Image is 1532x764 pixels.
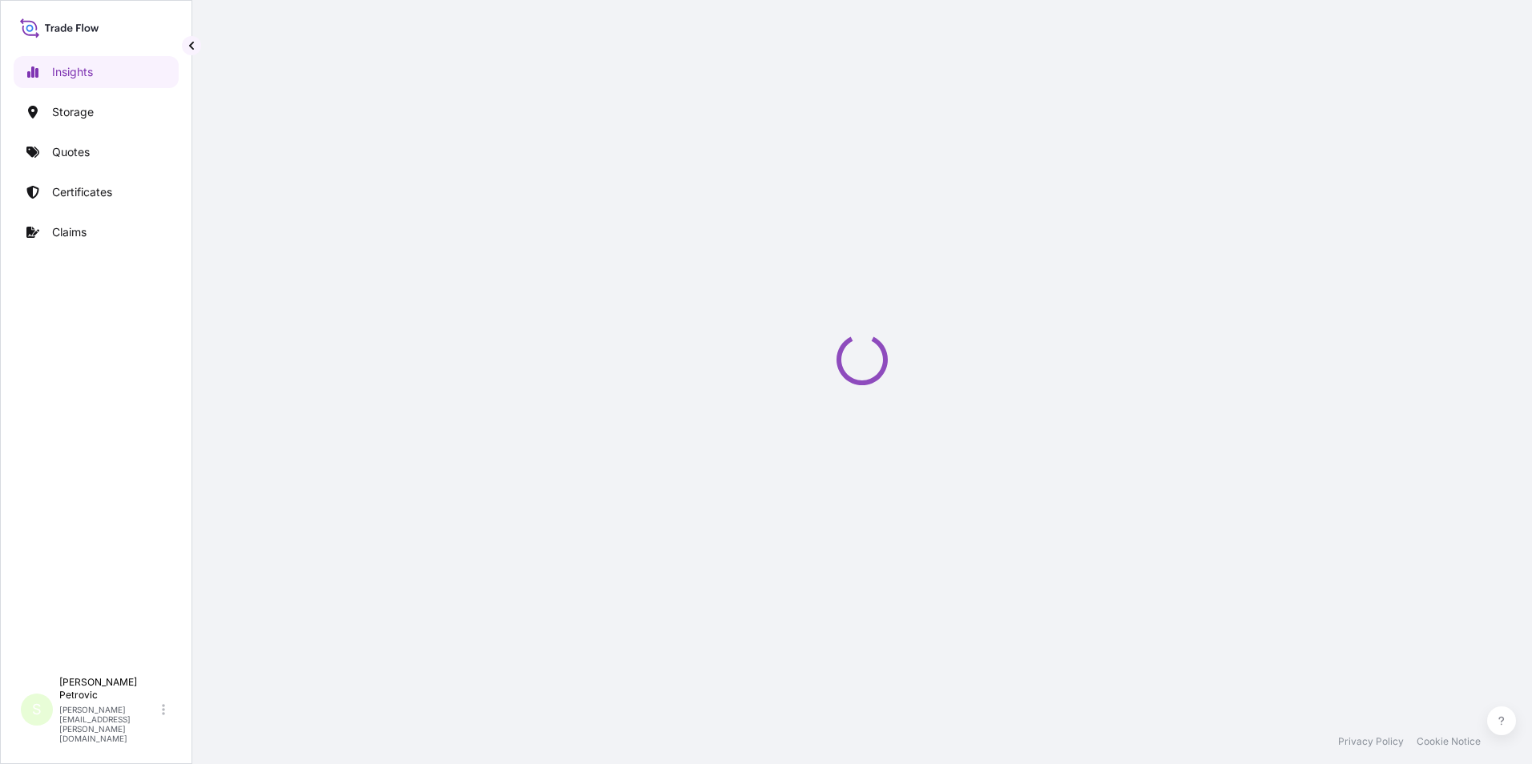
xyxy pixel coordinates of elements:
[52,144,90,160] p: Quotes
[32,702,42,718] span: S
[52,224,87,240] p: Claims
[14,216,179,248] a: Claims
[52,184,112,200] p: Certificates
[52,64,93,80] p: Insights
[14,136,179,168] a: Quotes
[1338,735,1404,748] a: Privacy Policy
[14,96,179,128] a: Storage
[14,176,179,208] a: Certificates
[59,676,159,702] p: [PERSON_NAME] Petrovic
[59,705,159,743] p: [PERSON_NAME][EMAIL_ADDRESS][PERSON_NAME][DOMAIN_NAME]
[52,104,94,120] p: Storage
[1417,735,1481,748] a: Cookie Notice
[14,56,179,88] a: Insights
